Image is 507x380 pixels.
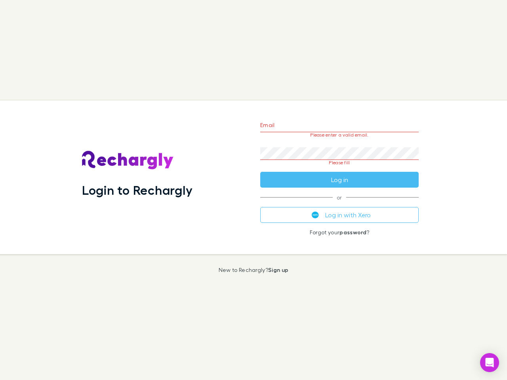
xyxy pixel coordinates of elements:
span: or [260,197,419,198]
img: Xero's logo [312,211,319,218]
h1: Login to Rechargly [82,182,193,198]
button: Log in with Xero [260,207,419,223]
a: Sign up [268,266,288,273]
p: Forgot your ? [260,229,419,236]
p: New to Rechargly? [219,267,289,273]
button: Log in [260,172,419,188]
p: Please enter a valid email. [260,132,419,138]
p: Please fill [260,160,419,165]
div: Open Intercom Messenger [480,353,499,372]
a: password [339,229,366,236]
img: Rechargly's Logo [82,151,174,170]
